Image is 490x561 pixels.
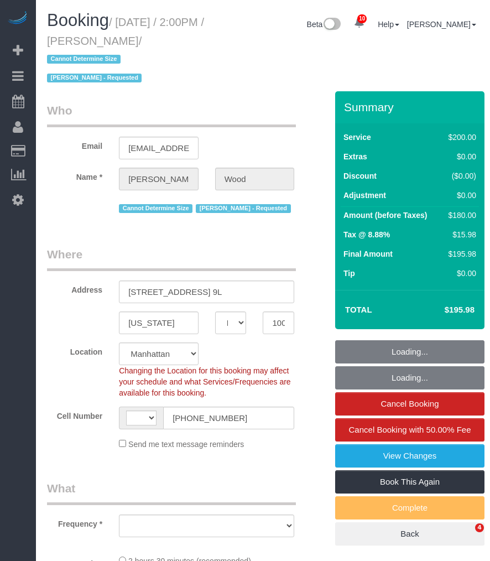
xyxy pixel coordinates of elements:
[39,407,111,422] label: Cell Number
[349,425,471,434] span: Cancel Booking with 50.00% Fee
[335,418,484,441] a: Cancel Booking with 50.00% Fee
[344,101,479,113] h3: Summary
[343,170,377,181] label: Discount
[307,20,341,29] a: Beta
[343,210,427,221] label: Amount (before Taxes)
[119,168,199,190] input: First Name
[128,440,244,449] span: Send me text message reminders
[322,18,341,32] img: New interface
[39,280,111,295] label: Address
[47,102,296,127] legend: Who
[39,168,111,183] label: Name *
[343,268,355,279] label: Tip
[196,204,290,213] span: [PERSON_NAME] - Requested
[343,132,371,143] label: Service
[357,14,367,23] span: 10
[47,246,296,271] legend: Where
[47,55,121,64] span: Cannot Determine Size
[452,523,479,550] iframe: Intercom live chat
[444,132,476,143] div: $200.00
[47,35,145,85] span: /
[343,229,390,240] label: Tax @ 8.88%
[444,151,476,162] div: $0.00
[119,137,199,159] input: Email
[348,11,370,35] a: 10
[335,522,484,546] a: Back
[47,74,142,82] span: [PERSON_NAME] - Requested
[444,170,476,181] div: ($0.00)
[39,515,111,529] label: Frequency *
[7,11,29,27] img: Automaid Logo
[119,204,192,213] span: Cannot Determine Size
[335,444,484,468] a: View Changes
[411,305,475,315] h4: $195.98
[47,11,109,30] span: Booking
[263,311,294,334] input: Zip Code
[335,392,484,415] a: Cancel Booking
[215,168,295,190] input: Last Name
[444,190,476,201] div: $0.00
[444,248,476,259] div: $195.98
[163,407,294,429] input: Cell Number
[407,20,476,29] a: [PERSON_NAME]
[475,523,484,532] span: 4
[444,229,476,240] div: $15.98
[47,480,296,505] legend: What
[119,366,291,397] span: Changing the Location for this booking may affect your schedule and what Services/Frequencies are...
[444,210,476,221] div: $180.00
[119,311,199,334] input: City
[343,190,386,201] label: Adjustment
[47,16,204,85] small: / [DATE] / 2:00PM / [PERSON_NAME]
[39,137,111,152] label: Email
[335,470,484,494] a: Book This Again
[345,305,372,314] strong: Total
[343,248,393,259] label: Final Amount
[444,268,476,279] div: $0.00
[378,20,399,29] a: Help
[343,151,367,162] label: Extras
[39,342,111,357] label: Location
